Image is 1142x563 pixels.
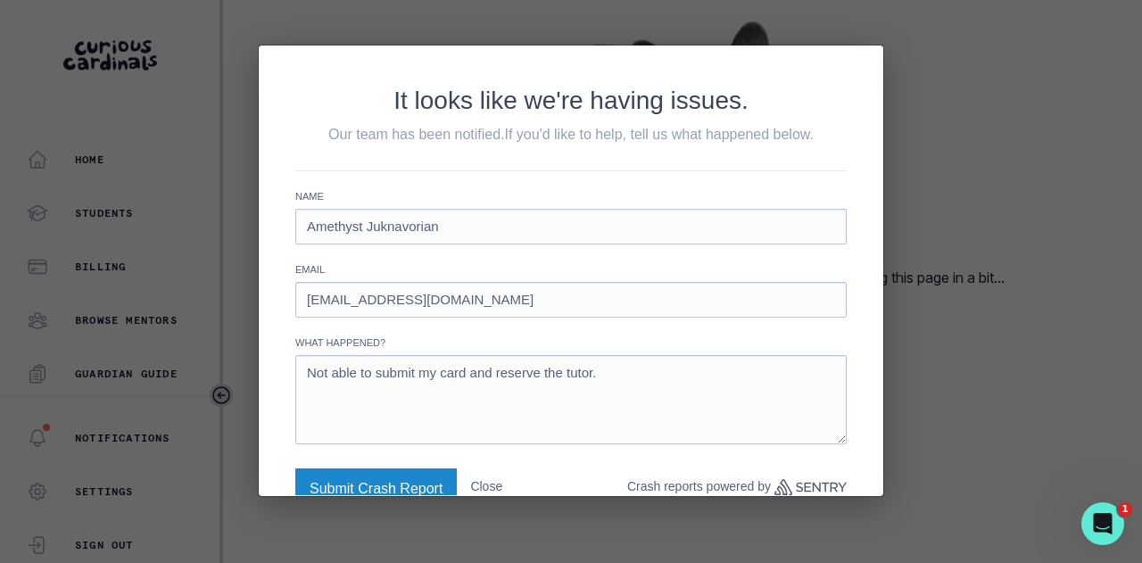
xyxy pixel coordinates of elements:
p: Our team has been notified. [295,124,847,145]
input: Jane Bloggs [295,209,847,245]
label: What happened? [295,335,847,351]
iframe: Intercom live chat [1081,502,1124,545]
label: Email [295,262,847,277]
p: Crash reports powered by [627,468,847,505]
label: Name [295,189,847,204]
button: Close [470,468,502,505]
span: 1 [1118,502,1132,517]
input: jane@example.com [295,282,847,319]
a: Sentry [774,479,847,495]
span: If you'd like to help, tell us what happened below. [505,127,814,142]
button: Submit Crash Report [295,468,457,509]
h2: It looks like we're having issues. [295,82,847,120]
